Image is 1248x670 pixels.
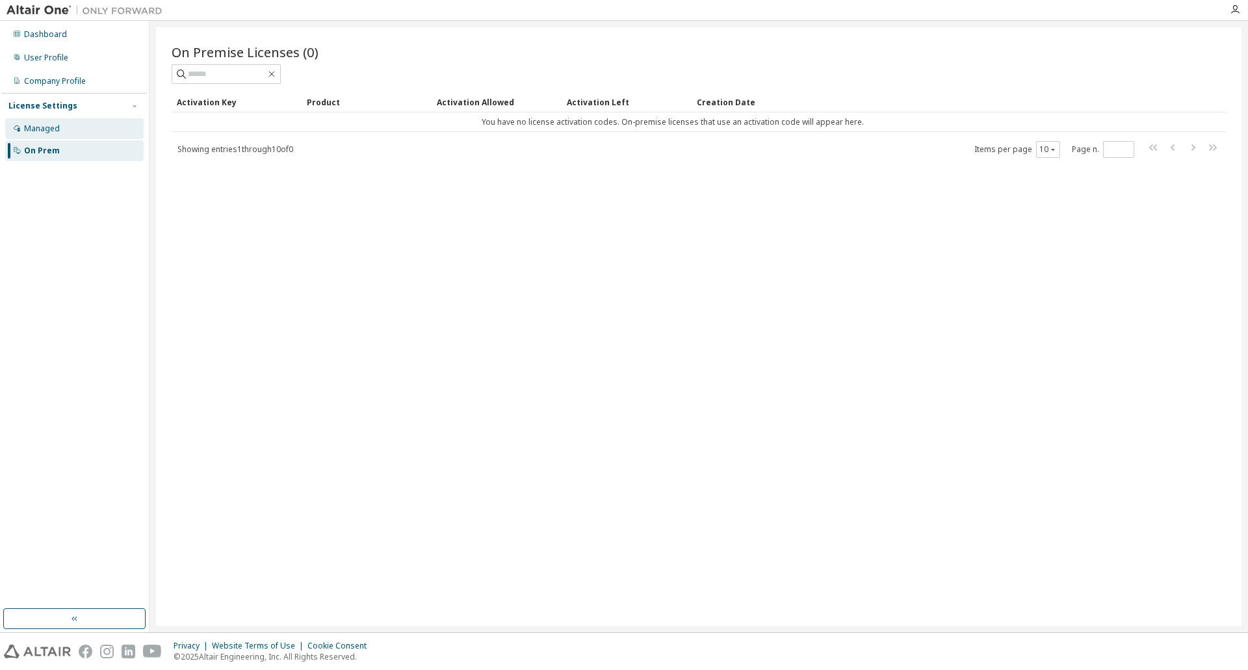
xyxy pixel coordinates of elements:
[307,92,426,112] div: Product
[100,645,114,658] img: instagram.svg
[79,645,92,658] img: facebook.svg
[8,101,77,111] div: License Settings
[24,76,86,86] div: Company Profile
[172,43,318,61] span: On Premise Licenses (0)
[6,4,169,17] img: Altair One
[697,92,1169,112] div: Creation Date
[567,92,686,112] div: Activation Left
[122,645,135,658] img: linkedin.svg
[1072,141,1134,158] span: Page n.
[1039,144,1057,155] button: 10
[212,641,307,651] div: Website Terms of Use
[974,141,1060,158] span: Items per page
[24,53,68,63] div: User Profile
[4,645,71,658] img: altair_logo.svg
[177,92,296,112] div: Activation Key
[24,29,67,40] div: Dashboard
[174,641,212,651] div: Privacy
[24,146,60,156] div: On Prem
[177,144,293,155] span: Showing entries 1 through 10 of 0
[172,112,1174,132] td: You have no license activation codes. On-premise licenses that use an activation code will appear...
[174,651,374,662] p: © 2025 Altair Engineering, Inc. All Rights Reserved.
[143,645,162,658] img: youtube.svg
[307,641,374,651] div: Cookie Consent
[24,123,60,134] div: Managed
[437,92,556,112] div: Activation Allowed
